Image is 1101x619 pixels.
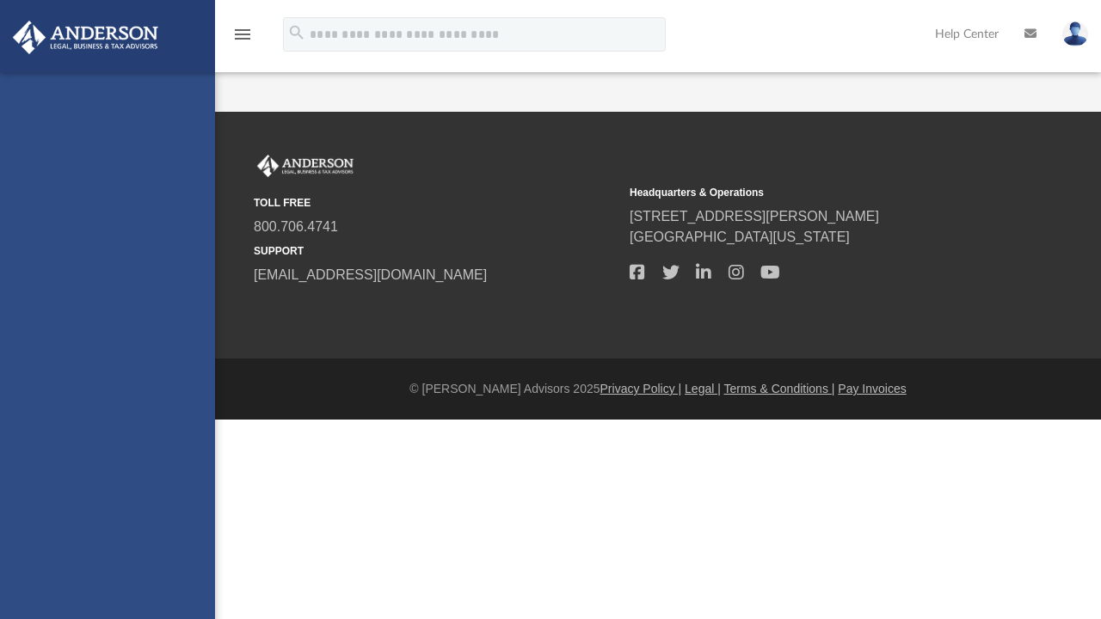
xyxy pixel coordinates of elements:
small: TOLL FREE [254,195,618,211]
a: 800.706.4741 [254,219,338,234]
a: menu [232,33,253,45]
div: © [PERSON_NAME] Advisors 2025 [215,380,1101,398]
img: Anderson Advisors Platinum Portal [8,21,163,54]
a: [STREET_ADDRESS][PERSON_NAME] [630,209,879,224]
a: [EMAIL_ADDRESS][DOMAIN_NAME] [254,267,487,282]
img: User Pic [1062,21,1088,46]
a: Privacy Policy | [600,382,682,395]
a: [GEOGRAPHIC_DATA][US_STATE] [630,230,850,244]
a: Terms & Conditions | [724,382,835,395]
i: menu [232,24,253,45]
small: SUPPORT [254,243,618,259]
i: search [287,23,306,42]
a: Legal | [685,382,721,395]
img: Anderson Advisors Platinum Portal [254,155,357,177]
a: Pay Invoices [838,382,906,395]
small: Headquarters & Operations [630,185,993,200]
